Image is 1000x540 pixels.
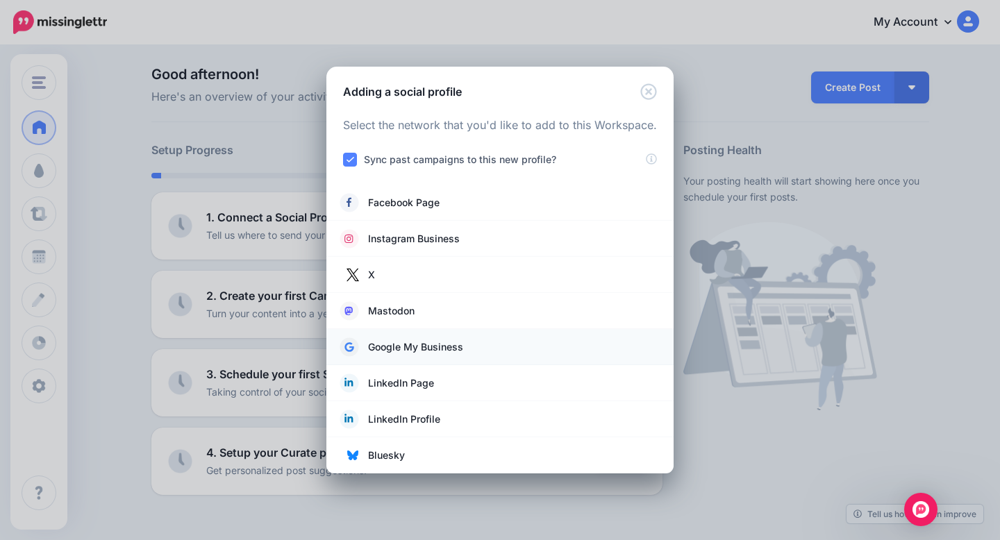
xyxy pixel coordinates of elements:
label: Sync past campaigns to this new profile? [364,151,556,167]
img: bluesky.png [347,450,358,461]
a: Instagram Business [340,229,660,248]
span: X [368,267,375,283]
span: Facebook Page [368,194,440,211]
span: LinkedIn Profile [368,411,440,428]
a: LinkedIn Profile [340,410,660,429]
a: Mastodon [340,301,660,321]
p: Select the network that you'd like to add to this Workspace. [343,117,657,135]
div: Domain: [DOMAIN_NAME] [36,36,153,47]
div: Keywords by Traffic [156,82,229,91]
img: logo_orange.svg [22,22,33,33]
a: Facebook Page [340,193,660,212]
div: Open Intercom Messenger [904,493,937,526]
span: Mastodon [368,303,415,319]
img: tab_domain_overview_orange.svg [40,81,51,92]
span: Google My Business [368,339,463,355]
button: Close [640,83,657,101]
span: Instagram Business [368,230,460,247]
span: Bluesky [368,447,405,464]
div: v 4.0.25 [39,22,68,33]
div: Domain Overview [56,82,124,91]
a: X [340,265,660,285]
h5: Adding a social profile [343,83,462,100]
img: tab_keywords_by_traffic_grey.svg [140,81,151,92]
span: LinkedIn Page [368,375,434,391]
img: website_grey.svg [22,36,33,47]
a: LinkedIn Page [340,373,660,393]
img: twitter.jpg [342,264,364,286]
a: Google My Business [340,337,660,357]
